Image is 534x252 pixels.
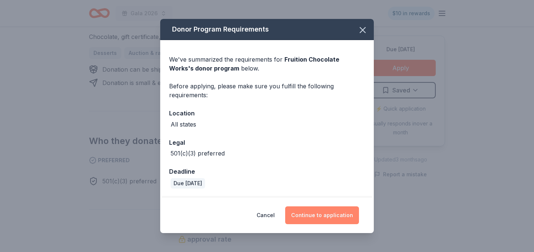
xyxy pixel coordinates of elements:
div: 501(c)(3) preferred [171,149,225,158]
div: We've summarized the requirements for below. [169,55,365,73]
button: Continue to application [285,206,359,224]
div: Legal [169,138,365,147]
button: Cancel [257,206,275,224]
div: Location [169,108,365,118]
div: All states [171,120,196,129]
div: Donor Program Requirements [160,19,374,40]
div: Deadline [169,167,365,176]
div: Due [DATE] [171,178,205,189]
div: Before applying, please make sure you fulfill the following requirements: [169,82,365,99]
